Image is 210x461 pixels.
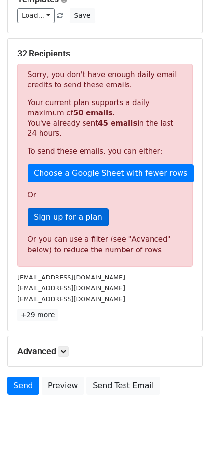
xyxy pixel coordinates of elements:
strong: 50 emails [73,109,112,117]
p: Or [28,190,182,200]
a: Send [7,377,39,395]
small: [EMAIL_ADDRESS][DOMAIN_NAME] [17,295,125,303]
small: [EMAIL_ADDRESS][DOMAIN_NAME] [17,274,125,281]
p: Your current plan supports a daily maximum of . You've already sent in the last 24 hours. [28,98,182,139]
a: Sign up for a plan [28,208,109,226]
a: +29 more [17,309,58,321]
a: Choose a Google Sheet with fewer rows [28,164,194,182]
a: Preview [42,377,84,395]
h5: Advanced [17,346,193,357]
p: Sorry, you don't have enough daily email credits to send these emails. [28,70,182,90]
h5: 32 Recipients [17,48,193,59]
a: Send Test Email [86,377,160,395]
button: Save [70,8,95,23]
iframe: Chat Widget [162,415,210,461]
small: [EMAIL_ADDRESS][DOMAIN_NAME] [17,284,125,292]
p: To send these emails, you can either: [28,146,182,156]
a: Load... [17,8,55,23]
strong: 45 emails [98,119,137,127]
div: 聊天小工具 [162,415,210,461]
div: Or you can use a filter (see "Advanced" below) to reduce the number of rows [28,234,182,256]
